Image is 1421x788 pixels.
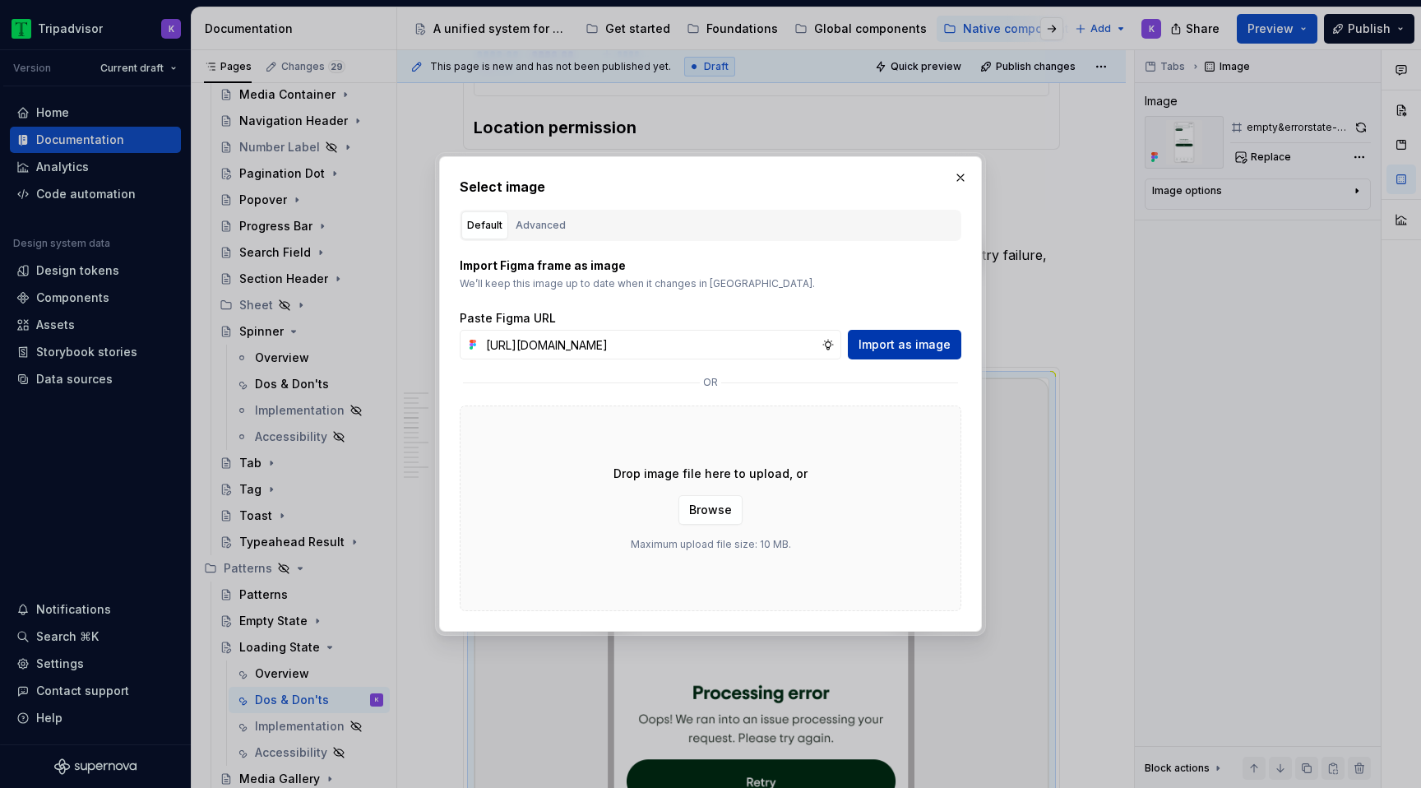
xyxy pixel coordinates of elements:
button: Import as image [848,330,961,359]
span: Import as image [859,336,951,353]
p: Maximum upload file size: 10 MB. [631,538,791,551]
h2: Select image [460,177,961,197]
label: Paste Figma URL [460,310,556,327]
p: Import Figma frame as image [460,257,961,274]
div: Advanced [516,217,566,234]
button: Browse [678,495,743,525]
p: Drop image file here to upload, or [613,466,808,482]
span: Browse [689,502,732,518]
p: or [703,376,718,389]
input: https://figma.com/file... [479,330,822,359]
div: Default [467,217,502,234]
p: We’ll keep this image up to date when it changes in [GEOGRAPHIC_DATA]. [460,277,961,290]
